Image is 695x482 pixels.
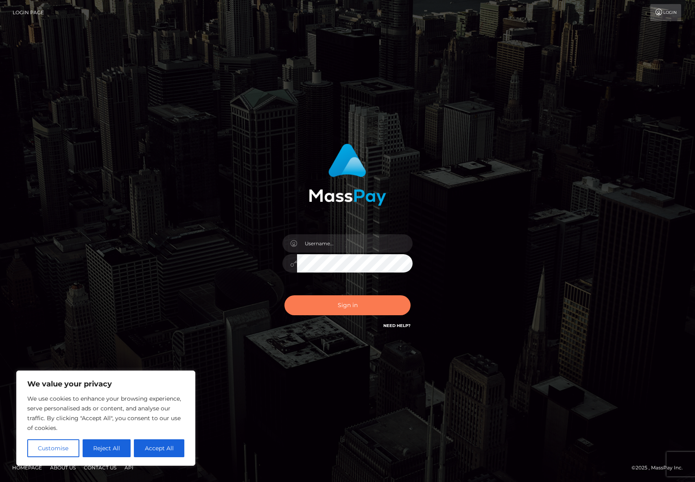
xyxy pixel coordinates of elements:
button: Accept All [134,439,184,457]
a: Homepage [9,461,45,474]
input: Username... [297,234,413,253]
div: © 2025 , MassPay Inc. [632,463,689,472]
p: We value your privacy [27,379,184,389]
a: API [121,461,137,474]
a: Login [650,4,681,21]
a: Contact Us [81,461,120,474]
button: Customise [27,439,79,457]
a: Need Help? [383,323,411,328]
a: About Us [47,461,79,474]
p: We use cookies to enhance your browsing experience, serve personalised ads or content, and analys... [27,394,184,433]
img: MassPay Login [309,144,386,206]
button: Reject All [83,439,131,457]
a: Login Page [13,4,44,21]
button: Sign in [284,295,411,315]
div: We value your privacy [16,371,195,466]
